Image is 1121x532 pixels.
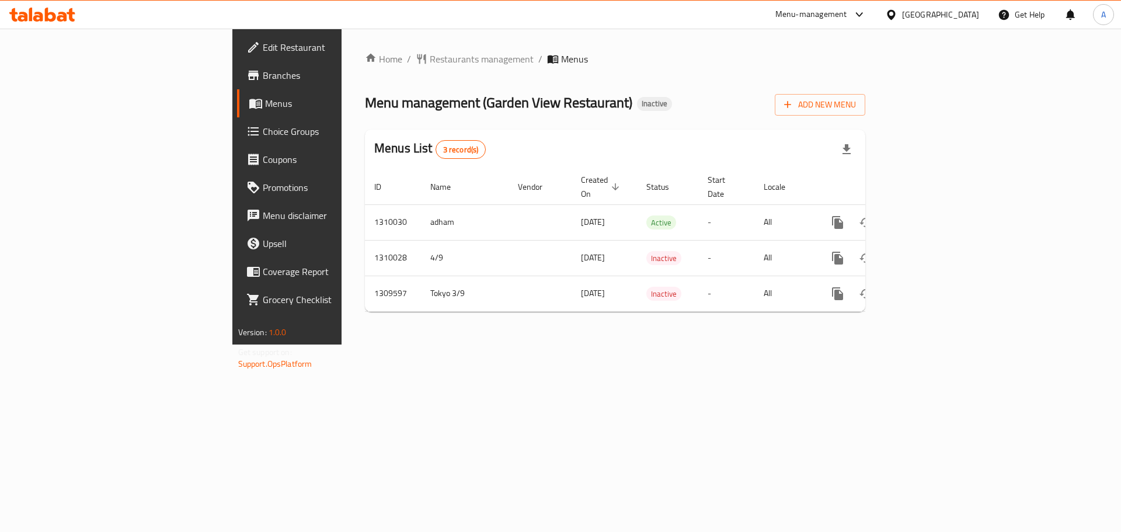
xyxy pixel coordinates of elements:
h2: Menus List [374,140,486,159]
span: Upsell [263,237,410,251]
span: Active [646,216,676,230]
button: Add New Menu [775,94,865,116]
span: Status [646,180,684,194]
a: Menu disclaimer [237,201,420,230]
div: Inactive [646,251,681,265]
th: Actions [814,169,945,205]
span: 1.0.0 [269,325,287,340]
table: enhanced table [365,169,945,312]
span: Add New Menu [784,98,856,112]
a: Edit Restaurant [237,33,420,61]
span: Menus [265,96,410,110]
a: Grocery Checklist [237,286,420,314]
span: Coverage Report [263,265,410,279]
span: Inactive [646,287,681,301]
span: [DATE] [581,214,605,230]
span: Edit Restaurant [263,40,410,54]
td: All [754,204,814,240]
span: Grocery Checklist [263,293,410,307]
a: Promotions [237,173,420,201]
span: Version: [238,325,267,340]
div: [GEOGRAPHIC_DATA] [902,8,979,21]
a: Menus [237,89,420,117]
span: Inactive [637,99,672,109]
span: Menu management ( Garden View Restaurant ) [365,89,632,116]
span: Coupons [263,152,410,166]
a: Coupons [237,145,420,173]
span: Choice Groups [263,124,410,138]
button: Change Status [852,208,880,237]
span: Restaurants management [430,52,534,66]
button: Change Status [852,244,880,272]
span: 3 record(s) [436,144,486,155]
span: [DATE] [581,250,605,265]
td: All [754,276,814,311]
li: / [538,52,542,66]
span: Created On [581,173,623,201]
span: Promotions [263,180,410,194]
button: more [824,208,852,237]
a: Branches [237,61,420,89]
a: Restaurants management [416,52,534,66]
span: A [1101,8,1106,21]
span: Get support on: [238,345,292,360]
span: Name [430,180,466,194]
span: Start Date [708,173,740,201]
a: Coverage Report [237,258,420,286]
div: Export file [833,135,861,164]
span: Vendor [518,180,558,194]
a: Upsell [237,230,420,258]
span: Inactive [646,252,681,265]
div: Menu-management [775,8,847,22]
td: - [698,240,754,276]
span: Locale [764,180,800,194]
td: 4/9 [421,240,509,276]
a: Support.OpsPlatform [238,356,312,371]
button: more [824,280,852,308]
span: Menus [561,52,588,66]
div: Inactive [637,97,672,111]
span: ID [374,180,396,194]
td: Tokyo 3/9 [421,276,509,311]
td: - [698,276,754,311]
nav: breadcrumb [365,52,865,66]
button: Change Status [852,280,880,308]
div: Active [646,215,676,230]
td: All [754,240,814,276]
a: Choice Groups [237,117,420,145]
button: more [824,244,852,272]
span: Branches [263,68,410,82]
span: [DATE] [581,286,605,301]
div: Total records count [436,140,486,159]
span: Menu disclaimer [263,208,410,222]
td: - [698,204,754,240]
td: adham [421,204,509,240]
